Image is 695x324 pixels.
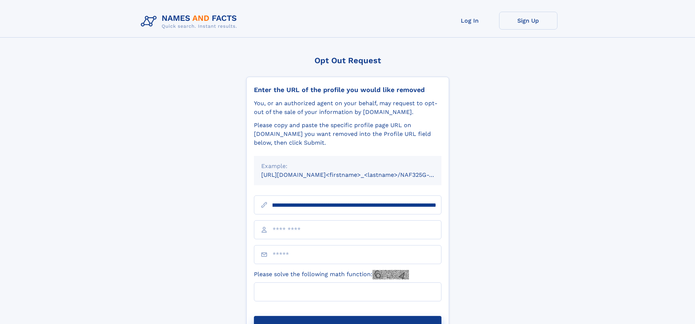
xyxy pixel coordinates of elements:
[499,12,557,30] a: Sign Up
[261,162,434,171] div: Example:
[254,270,409,279] label: Please solve the following math function:
[254,86,441,94] div: Enter the URL of the profile you would like removed
[138,12,243,31] img: Logo Names and Facts
[254,121,441,147] div: Please copy and paste the specific profile page URL on [DOMAIN_NAME] you want removed into the Pr...
[261,171,455,178] small: [URL][DOMAIN_NAME]<firstname>_<lastname>/NAF325G-xxxxxxxx
[441,12,499,30] a: Log In
[254,99,441,117] div: You, or an authorized agent on your behalf, may request to opt-out of the sale of your informatio...
[246,56,449,65] div: Opt Out Request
